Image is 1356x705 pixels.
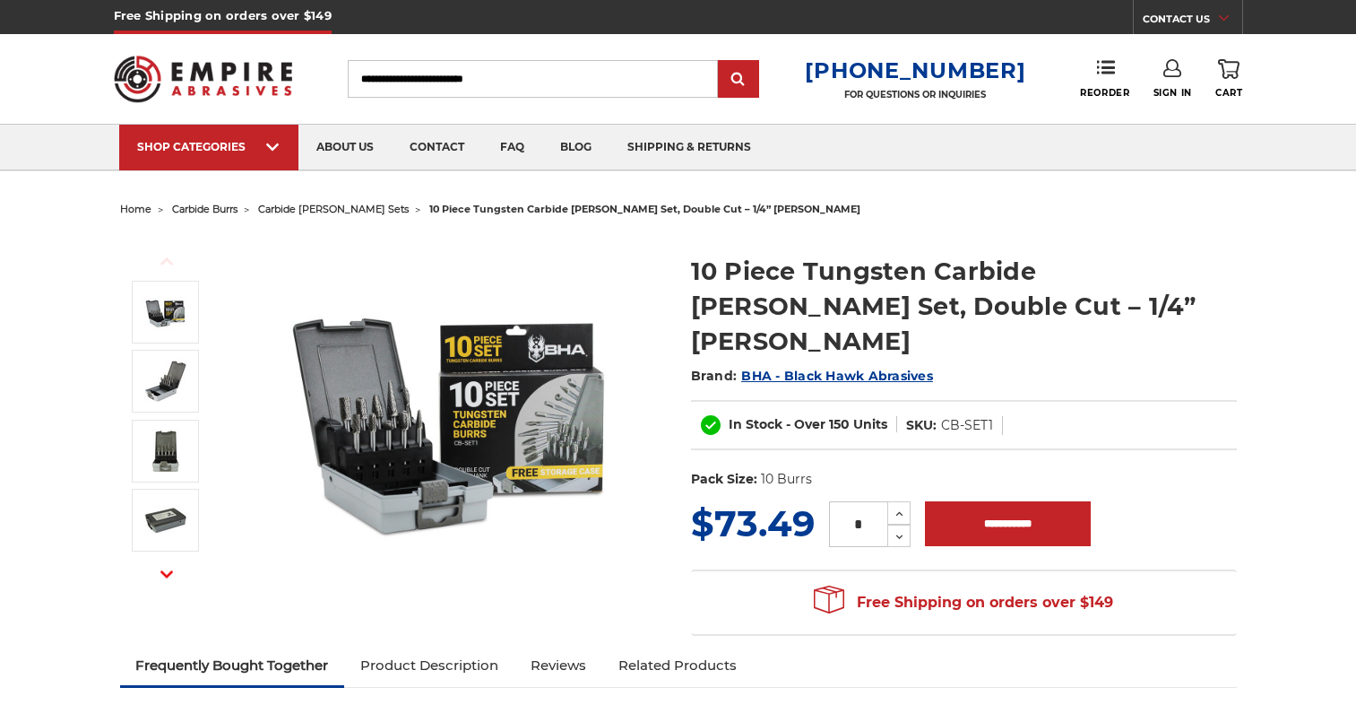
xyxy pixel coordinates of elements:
[172,203,238,215] a: carbide burrs
[1215,87,1242,99] span: Cart
[602,646,753,685] a: Related Products
[786,416,825,432] span: - Over
[120,646,345,685] a: Frequently Bought Together
[1215,59,1242,99] a: Cart
[721,62,756,98] input: Submit
[829,416,850,432] span: 150
[143,290,188,335] img: BHA Carbide Burr 10 Piece Set, Double Cut with 1/4" Shanks
[273,235,632,594] img: BHA Carbide Burr 10 Piece Set, Double Cut with 1/4" Shanks
[514,646,602,685] a: Reviews
[344,646,514,685] a: Product Description
[145,554,188,593] button: Next
[258,203,409,215] a: carbide [PERSON_NAME] sets
[298,125,392,170] a: about us
[120,203,151,215] a: home
[145,242,188,281] button: Previous
[741,368,933,384] a: BHA - Black Hawk Abrasives
[143,359,188,404] img: 10 piece tungsten carbide double cut burr kit
[392,125,482,170] a: contact
[429,203,860,215] span: 10 piece tungsten carbide [PERSON_NAME] set, double cut – 1/4” [PERSON_NAME]
[1080,87,1129,99] span: Reorder
[609,125,769,170] a: shipping & returns
[143,498,188,543] img: burs for metal grinding pack
[691,368,738,384] span: Brand:
[906,416,937,435] dt: SKU:
[691,254,1237,359] h1: 10 Piece Tungsten Carbide [PERSON_NAME] Set, Double Cut – 1/4” [PERSON_NAME]
[1143,9,1242,34] a: CONTACT US
[1080,59,1129,98] a: Reorder
[482,125,542,170] a: faq
[805,57,1025,83] a: [PHONE_NUMBER]
[143,429,188,474] img: carbide bit pack
[691,470,757,489] dt: Pack Size:
[814,585,1113,621] span: Free Shipping on orders over $149
[691,501,815,545] span: $73.49
[941,416,993,435] dd: CB-SET1
[805,89,1025,100] p: FOR QUESTIONS OR INQUIRIES
[761,470,812,489] dd: 10 Burrs
[853,416,887,432] span: Units
[1153,87,1192,99] span: Sign In
[114,44,293,114] img: Empire Abrasives
[542,125,609,170] a: blog
[729,416,782,432] span: In Stock
[137,140,281,153] div: SHOP CATEGORIES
